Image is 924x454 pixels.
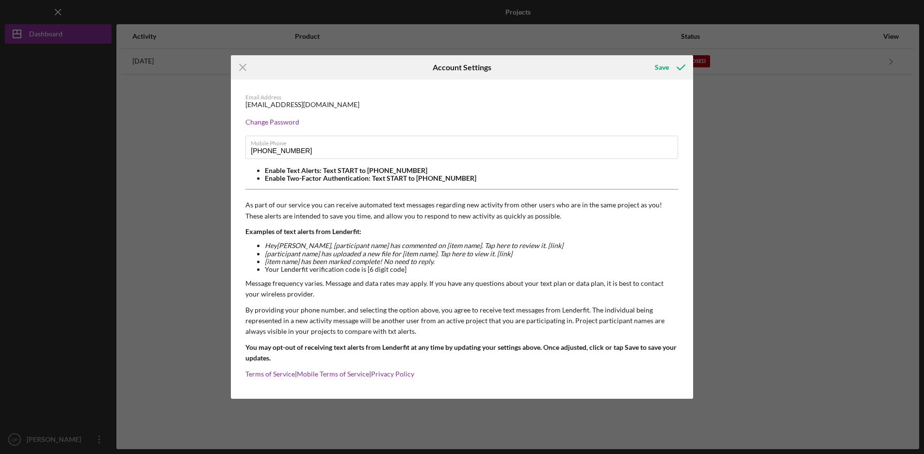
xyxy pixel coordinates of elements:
label: Mobile Phone [251,136,678,147]
a: Privacy Policy [371,370,414,378]
li: Enable Two-Factor Authentication: Text START to [PHONE_NUMBER] [265,174,679,182]
div: Save [655,58,669,77]
li: Your Lenderfit verification code is [6 digit code] [265,266,679,273]
p: You may opt-out of receiving text alerts from Lenderfit at any time by updating your settings abo... [245,342,679,364]
div: Change Password [245,118,679,126]
li: Enable Text Alerts: Text START to [PHONE_NUMBER] [265,167,679,174]
a: Mobile Terms of Service [297,370,369,378]
p: By providing your phone number, and selecting the option above, you agree to receive text message... [245,305,679,337]
p: Examples of text alerts from Lenderfit: [245,226,679,237]
li: [item name] has been marked complete! No need to reply. [265,258,679,266]
li: Hey [PERSON_NAME] , [participant name] has commented on [item name]. Tap here to review it. [link] [265,242,679,250]
button: Save [645,58,693,77]
p: | | [245,369,679,379]
h6: Account Settings [433,63,491,72]
p: As part of our service you can receive automated text messages regarding new activity from other ... [245,200,679,221]
p: Message frequency varies. Message and data rates may apply. If you have any questions about your ... [245,278,679,300]
a: Terms of Service [245,370,295,378]
div: Email Address [245,94,679,101]
div: [EMAIL_ADDRESS][DOMAIN_NAME] [245,101,359,109]
li: [participant name] has uploaded a new file for [item name]. Tap here to view it. [link] [265,250,679,258]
